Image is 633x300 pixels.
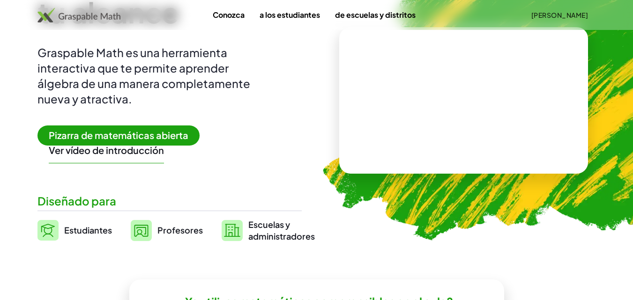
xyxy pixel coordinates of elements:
font: Pizarra de matemáticas abierta [49,129,188,141]
img: svg%3e [222,220,243,241]
video: ¿Qué es esto? Es notación matemática dinámica. Esta notación desempeña un papel fundamental en có... [393,65,534,135]
font: a los estudiantes [260,10,320,20]
font: Conozca [213,10,245,20]
a: Conozca [205,6,252,23]
font: Estudiantes [64,225,112,235]
font: Escuelas y [248,219,290,230]
font: Diseñado para [37,194,116,208]
font: Graspable Math es una herramienta interactiva que te permite aprender álgebra de una manera compl... [37,45,250,106]
button: [PERSON_NAME] [523,7,596,23]
a: Escuelas yadministradores [222,219,315,242]
a: a los estudiantes [252,6,328,23]
font: administradores [248,231,315,241]
button: Ver vídeo de introducción [49,144,164,156]
img: svg%3e [37,220,59,241]
font: [PERSON_NAME] [531,11,588,19]
a: Profesores [131,219,203,242]
a: de escuelas y distritos [328,6,423,23]
font: Profesores [157,225,203,235]
font: de escuelas y distritos [335,10,416,20]
a: Estudiantes [37,219,112,242]
a: Pizarra de matemáticas abierta [37,131,207,141]
img: svg%3e [131,220,152,241]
